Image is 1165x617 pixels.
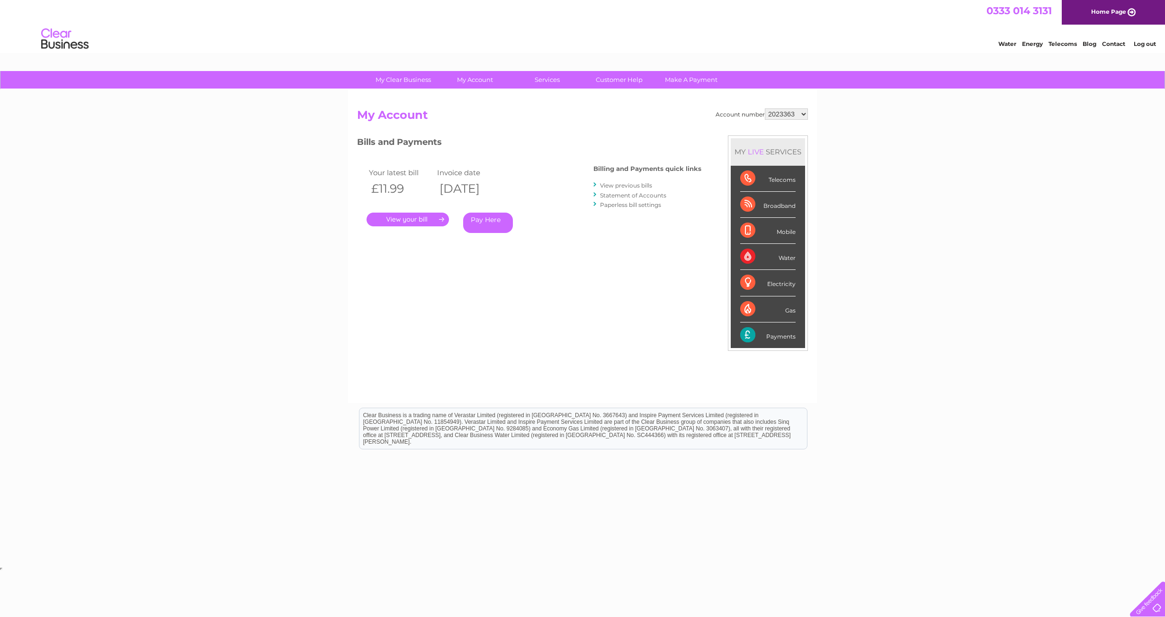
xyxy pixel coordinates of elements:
[367,166,435,179] td: Your latest bill
[463,213,513,233] a: Pay Here
[740,296,796,322] div: Gas
[600,201,661,208] a: Paperless bill settings
[1102,40,1125,47] a: Contact
[357,135,701,152] h3: Bills and Payments
[580,71,658,89] a: Customer Help
[367,213,449,226] a: .
[508,71,586,89] a: Services
[1083,40,1096,47] a: Blog
[435,179,503,198] th: [DATE]
[716,108,808,120] div: Account number
[1022,40,1043,47] a: Energy
[41,25,89,54] img: logo.png
[652,71,730,89] a: Make A Payment
[740,218,796,244] div: Mobile
[740,244,796,270] div: Water
[1048,40,1077,47] a: Telecoms
[740,192,796,218] div: Broadband
[600,182,652,189] a: View previous bills
[740,270,796,296] div: Electricity
[746,147,766,156] div: LIVE
[357,108,808,126] h2: My Account
[740,166,796,192] div: Telecoms
[435,166,503,179] td: Invoice date
[593,165,701,172] h4: Billing and Payments quick links
[359,5,807,46] div: Clear Business is a trading name of Verastar Limited (registered in [GEOGRAPHIC_DATA] No. 3667643...
[436,71,514,89] a: My Account
[1134,40,1156,47] a: Log out
[364,71,442,89] a: My Clear Business
[998,40,1016,47] a: Water
[986,5,1052,17] a: 0333 014 3131
[367,179,435,198] th: £11.99
[600,192,666,199] a: Statement of Accounts
[740,322,796,348] div: Payments
[731,138,805,165] div: MY SERVICES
